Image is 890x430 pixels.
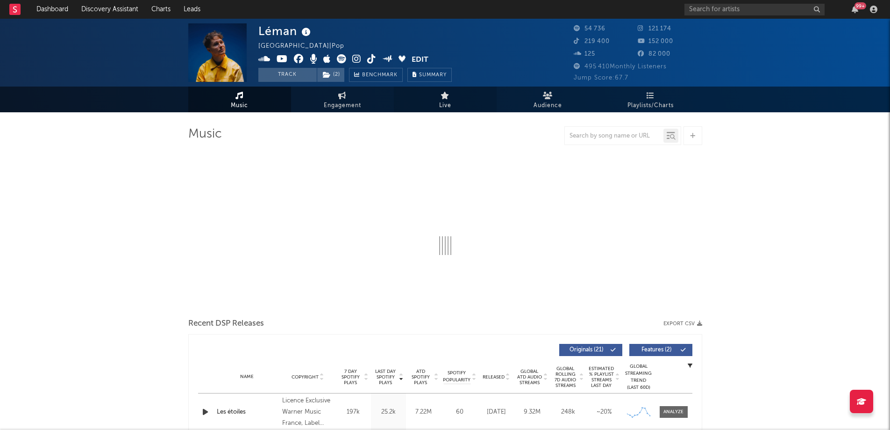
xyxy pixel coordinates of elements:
[517,369,542,386] span: Global ATD Audio Streams
[852,6,858,13] button: 99+
[443,370,470,384] span: Spotify Popularity
[324,100,361,111] span: Engagement
[231,100,248,111] span: Music
[188,87,291,112] a: Music
[638,38,673,44] span: 152 000
[338,408,369,417] div: 197k
[217,408,278,417] a: Les étoiles
[481,408,512,417] div: [DATE]
[439,100,451,111] span: Live
[638,26,671,32] span: 121 174
[349,68,403,82] a: Benchmark
[553,408,584,417] div: 248k
[663,321,702,327] button: Export CSV
[317,68,345,82] span: ( 2 )
[625,363,653,391] div: Global Streaming Trend (Last 60D)
[419,73,447,78] span: Summary
[589,366,614,388] span: Estimated % Playlist Streams Last Day
[574,75,628,81] span: Jump Score: 67.7
[574,38,610,44] span: 219 400
[217,373,278,380] div: Name
[282,395,333,429] div: Licence Exclusive Warner Music France, Label Parlophone, © 2025 BONJOUR MUSIQUE
[443,408,476,417] div: 60
[317,68,344,82] button: (2)
[534,100,562,111] span: Audience
[373,408,404,417] div: 25.2k
[599,87,702,112] a: Playlists/Charts
[574,64,667,70] span: 495 410 Monthly Listeners
[517,408,548,417] div: 9.32M
[559,344,622,356] button: Originals(21)
[638,51,670,57] span: 82 000
[408,369,433,386] span: ATD Spotify Plays
[362,70,398,81] span: Benchmark
[407,68,452,82] button: Summary
[497,87,599,112] a: Audience
[589,408,620,417] div: ~ 20 %
[291,87,394,112] a: Engagement
[258,23,313,39] div: Léman
[574,26,605,32] span: 54 736
[565,132,663,140] input: Search by song name or URL
[627,100,674,111] span: Playlists/Charts
[408,408,439,417] div: 7.22M
[629,344,692,356] button: Features(2)
[553,366,578,388] span: Global Rolling 7D Audio Streams
[684,4,825,15] input: Search for artists
[565,347,608,353] span: Originals ( 21 )
[188,318,264,329] span: Recent DSP Releases
[412,54,428,66] button: Edit
[574,51,595,57] span: 125
[258,41,355,52] div: [GEOGRAPHIC_DATA] | Pop
[292,374,319,380] span: Copyright
[258,68,317,82] button: Track
[373,369,398,386] span: Last Day Spotify Plays
[854,2,866,9] div: 99 +
[635,347,678,353] span: Features ( 2 )
[394,87,497,112] a: Live
[483,374,505,380] span: Released
[338,369,363,386] span: 7 Day Spotify Plays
